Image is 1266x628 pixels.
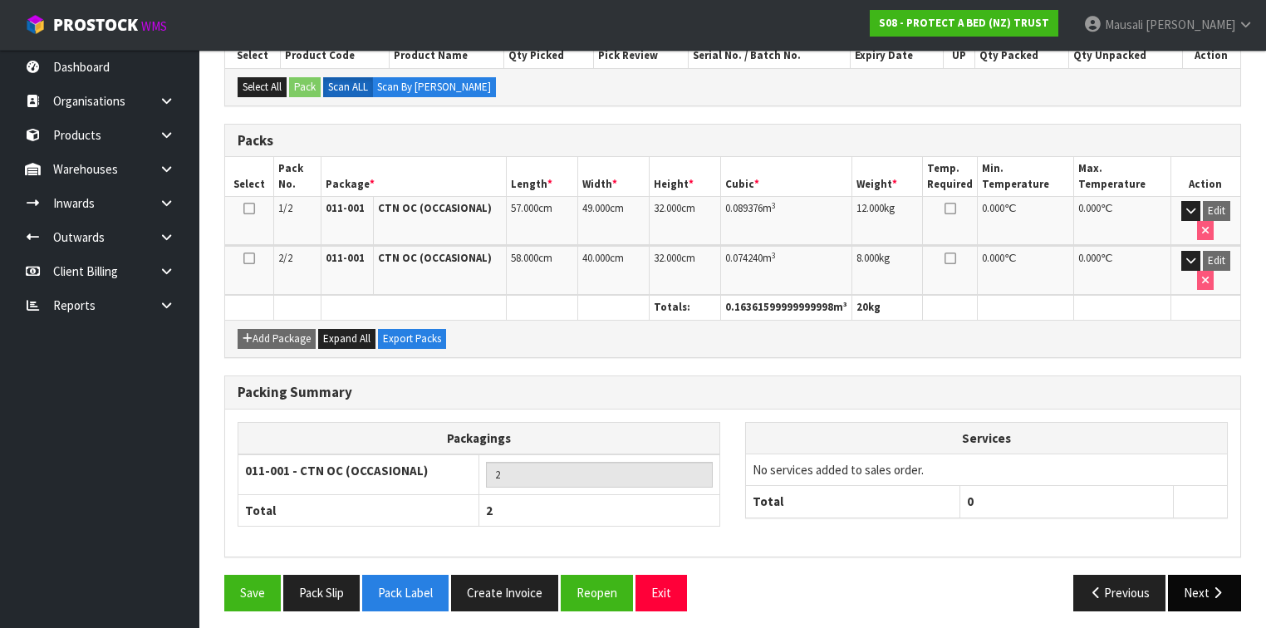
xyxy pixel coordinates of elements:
[378,329,446,349] button: Export Packs
[278,201,292,215] span: 1/2
[593,44,688,67] th: Pick Review
[982,251,1004,265] span: 0.000
[238,77,287,97] button: Select All
[851,157,923,196] th: Weight
[486,503,493,518] span: 2
[654,201,681,215] span: 32.000
[982,201,1004,215] span: 0.000
[390,44,504,67] th: Product Name
[975,44,1069,67] th: Qty Packed
[870,10,1058,37] a: S08 - PROTECT A BED (NZ) TRUST
[1105,17,1143,32] span: Mausali
[238,495,479,527] th: Total
[582,201,610,215] span: 49.000
[326,201,365,215] strong: 011-001
[649,197,720,245] td: cm
[978,157,1074,196] th: Min. Temperature
[1170,157,1240,196] th: Action
[578,157,650,196] th: Width
[224,575,281,611] button: Save
[507,197,578,245] td: cm
[720,296,851,320] th: m³
[378,201,492,215] strong: CTN OC (OCCASIONAL)
[746,486,959,518] th: Total
[1182,44,1240,67] th: Action
[1203,201,1230,221] button: Edit
[725,300,833,314] span: 0.16361599999999998
[851,246,923,295] td: kg
[856,201,884,215] span: 12.000
[582,251,610,265] span: 40.000
[326,251,365,265] strong: 011-001
[1073,575,1166,611] button: Previous
[649,246,720,295] td: cm
[923,157,978,196] th: Temp. Required
[274,157,321,196] th: Pack No.
[967,493,974,509] span: 0
[53,14,138,36] span: ProStock
[978,246,1074,295] td: ℃
[649,296,720,320] th: Totals:
[1168,575,1241,611] button: Next
[654,251,681,265] span: 32.000
[25,14,46,35] img: cube-alt.png
[978,197,1074,245] td: ℃
[649,157,720,196] th: Height
[289,77,321,97] button: Pack
[720,197,851,245] td: m
[507,246,578,295] td: cm
[746,454,1227,486] td: No services added to sales order.
[772,200,776,211] sup: 3
[321,157,507,196] th: Package
[851,197,923,245] td: kg
[725,251,763,265] span: 0.074240
[318,329,375,349] button: Expand All
[1074,157,1170,196] th: Max. Temperature
[323,77,373,97] label: Scan ALL
[720,157,851,196] th: Cubic
[238,329,316,349] button: Add Package
[1146,17,1235,32] span: [PERSON_NAME]
[851,296,923,320] th: kg
[507,157,578,196] th: Length
[278,251,292,265] span: 2/2
[772,250,776,261] sup: 3
[856,251,879,265] span: 8.000
[1074,197,1170,245] td: ℃
[141,18,167,34] small: WMS
[511,201,538,215] span: 57.000
[578,197,650,245] td: cm
[1078,201,1101,215] span: 0.000
[943,44,975,67] th: UP
[281,44,390,67] th: Product Code
[451,575,558,611] button: Create Invoice
[561,575,633,611] button: Reopen
[511,251,538,265] span: 58.000
[578,246,650,295] td: cm
[238,385,1228,400] h3: Packing Summary
[225,157,274,196] th: Select
[850,44,943,67] th: Expiry Date
[1074,246,1170,295] td: ℃
[378,251,492,265] strong: CTN OC (OCCASIONAL)
[238,422,720,454] th: Packagings
[283,575,360,611] button: Pack Slip
[1078,251,1101,265] span: 0.000
[725,201,763,215] span: 0.089376
[1203,251,1230,271] button: Edit
[362,575,449,611] button: Pack Label
[720,246,851,295] td: m
[372,77,496,97] label: Scan By [PERSON_NAME]
[1069,44,1183,67] th: Qty Unpacked
[856,300,868,314] span: 20
[245,463,428,478] strong: 011-001 - CTN OC (OCCASIONAL)
[879,16,1049,30] strong: S08 - PROTECT A BED (NZ) TRUST
[746,423,1227,454] th: Services
[635,575,687,611] button: Exit
[689,44,850,67] th: Serial No. / Batch No.
[504,44,594,67] th: Qty Picked
[238,133,1228,149] h3: Packs
[225,44,281,67] th: Select
[323,331,370,346] span: Expand All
